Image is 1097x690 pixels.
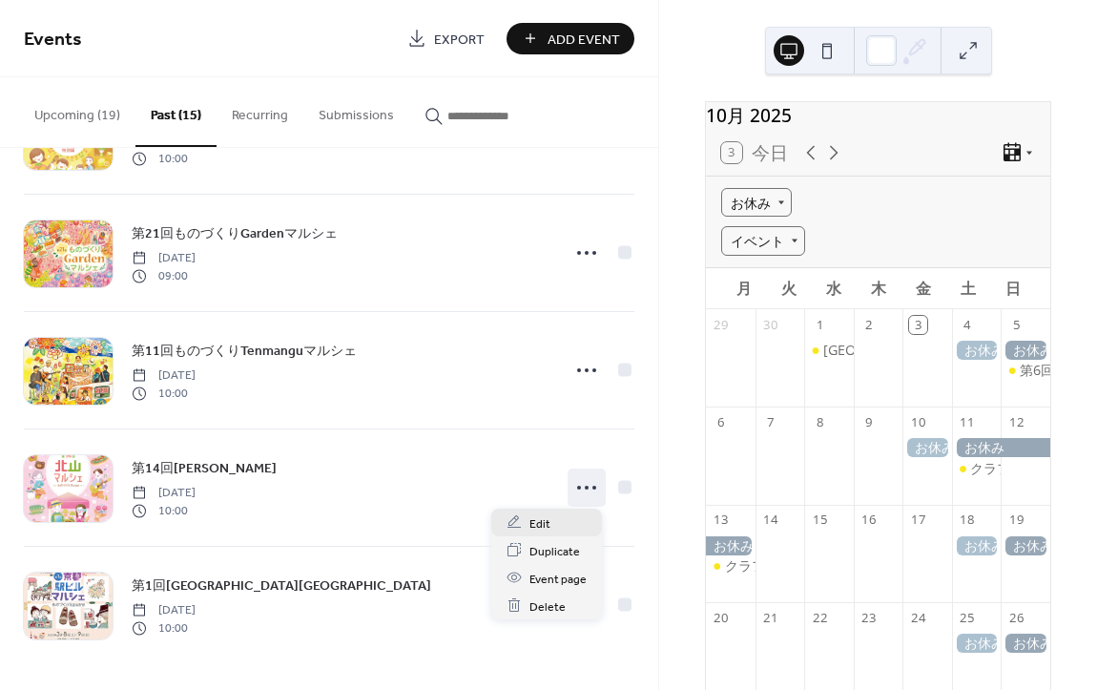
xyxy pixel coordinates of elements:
[132,619,196,637] span: 10:00
[713,414,730,431] div: 6
[945,268,990,309] div: 土
[132,457,277,479] a: 第14回[PERSON_NAME]
[132,502,196,519] span: 10:00
[713,512,730,529] div: 13
[132,267,196,284] span: 09:00
[434,30,485,50] span: Export
[132,367,196,385] span: [DATE]
[909,609,926,626] div: 24
[132,224,338,244] span: 第21回ものづくりGardenマルシェ
[132,459,277,479] span: 第14回[PERSON_NAME]
[529,513,550,533] span: Edit
[706,102,1050,130] div: 10月 2025
[529,541,580,561] span: Duplicate
[860,316,878,333] div: 2
[860,609,878,626] div: 23
[909,316,926,333] div: 3
[823,341,959,360] div: [GEOGRAPHIC_DATA]
[762,512,779,529] div: 14
[856,268,900,309] div: 木
[811,609,828,626] div: 22
[762,414,779,431] div: 7
[1001,361,1050,380] div: 第6回東本願寺前マルシェ
[959,414,976,431] div: 11
[1001,341,1050,360] div: お休み
[952,341,1002,360] div: お休み
[529,569,587,589] span: Event page
[952,536,1002,555] div: お休み
[132,602,196,619] span: [DATE]
[132,485,196,502] span: [DATE]
[725,556,980,575] div: クラフトマルシェin[GEOGRAPHIC_DATA]
[713,609,730,626] div: 20
[132,340,357,362] a: 第11回ものづくりTenmanguマルシェ
[132,222,338,244] a: 第21回ものづくりGardenマルシェ
[959,512,976,529] div: 18
[1008,316,1025,333] div: 5
[762,609,779,626] div: 21
[132,576,431,596] span: 第1回[GEOGRAPHIC_DATA][GEOGRAPHIC_DATA]
[959,609,976,626] div: 25
[529,596,566,617] span: Delete
[952,634,1002,653] div: お休み
[132,150,196,167] span: 10:00
[24,21,82,58] span: Events
[860,414,878,431] div: 9
[909,414,926,431] div: 10
[132,575,431,596] a: 第1回[GEOGRAPHIC_DATA][GEOGRAPHIC_DATA]
[860,512,878,529] div: 16
[393,23,499,54] a: Export
[303,77,409,145] button: Submissions
[132,250,196,267] span: [DATE]
[1008,414,1025,431] div: 12
[804,341,854,360] div: 平安楽市
[132,385,196,402] span: 10:00
[762,316,779,333] div: 30
[548,30,620,50] span: Add Event
[811,414,828,431] div: 8
[1001,634,1050,653] div: お休み
[135,77,217,147] button: Past (15)
[217,77,303,145] button: Recurring
[909,512,926,529] div: 17
[1008,512,1025,529] div: 19
[811,316,828,333] div: 1
[959,316,976,333] div: 4
[990,268,1035,309] div: 日
[1001,536,1050,555] div: お休み
[811,268,856,309] div: 水
[721,268,766,309] div: 月
[766,268,811,309] div: 火
[706,536,755,555] div: お休み
[900,268,945,309] div: 金
[132,342,357,362] span: 第11回ものづくりTenmanguマルシェ
[507,23,634,54] button: Add Event
[952,459,1002,478] div: クラフトマルシェin京都府立植物園
[706,556,755,575] div: クラフトマルシェin京都府立植物園
[713,316,730,333] div: 29
[952,438,1050,457] div: お休み
[902,438,952,457] div: お休み
[811,512,828,529] div: 15
[19,77,135,145] button: Upcoming (19)
[1008,609,1025,626] div: 26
